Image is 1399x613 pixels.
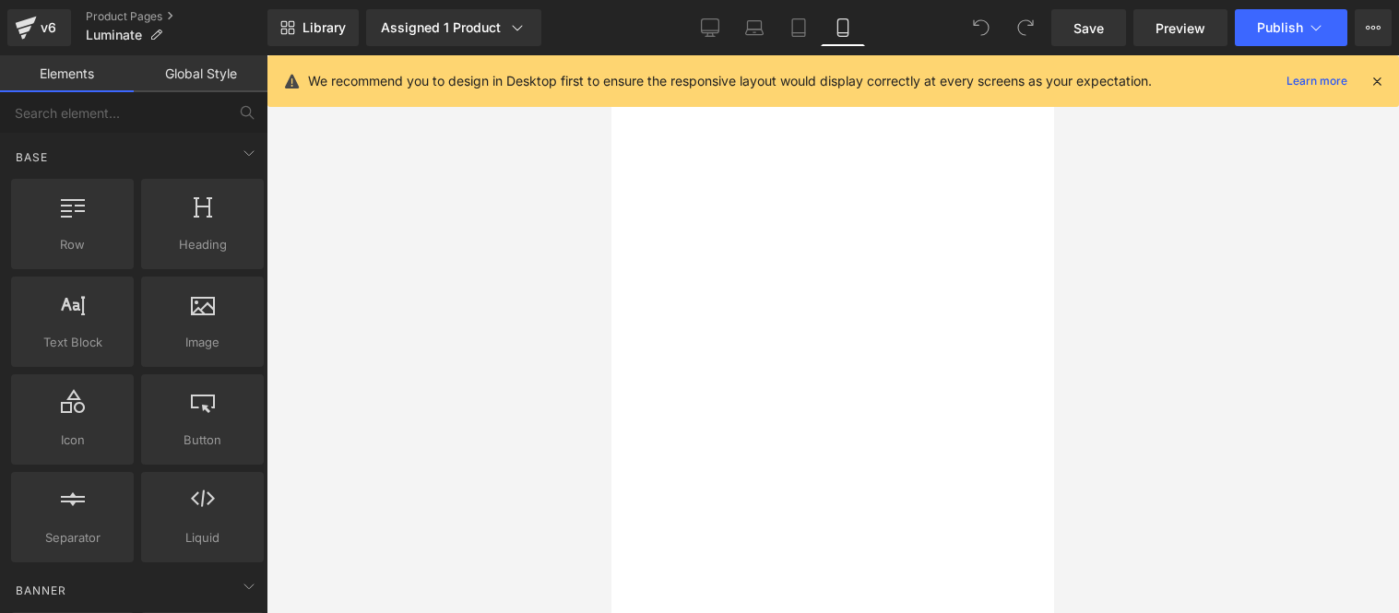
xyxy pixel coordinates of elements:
[147,430,258,450] span: Button
[134,55,267,92] a: Global Style
[267,9,359,46] a: New Library
[1279,70,1355,92] a: Learn more
[777,9,821,46] a: Tablet
[963,9,1000,46] button: Undo
[17,430,128,450] span: Icon
[147,528,258,548] span: Liquid
[1355,9,1392,46] button: More
[1133,9,1227,46] a: Preview
[86,9,267,24] a: Product Pages
[17,333,128,352] span: Text Block
[688,9,732,46] a: Desktop
[308,71,1152,91] p: We recommend you to design in Desktop first to ensure the responsive layout would display correct...
[14,148,50,166] span: Base
[1073,18,1104,38] span: Save
[86,28,142,42] span: Luminate
[37,16,60,40] div: v6
[302,19,346,36] span: Library
[7,9,71,46] a: v6
[17,528,128,548] span: Separator
[732,9,777,46] a: Laptop
[381,18,527,37] div: Assigned 1 Product
[1257,20,1303,35] span: Publish
[17,235,128,254] span: Row
[1007,9,1044,46] button: Redo
[147,235,258,254] span: Heading
[821,9,865,46] a: Mobile
[1156,18,1205,38] span: Preview
[147,333,258,352] span: Image
[14,582,68,599] span: Banner
[1235,9,1347,46] button: Publish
